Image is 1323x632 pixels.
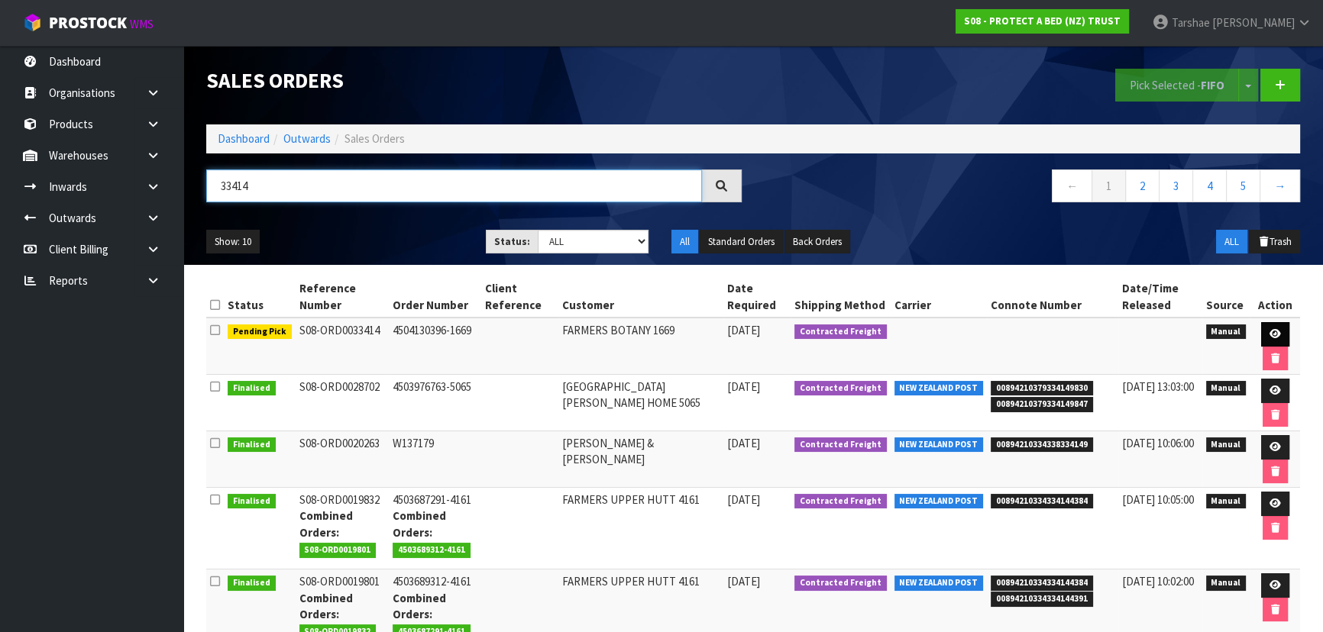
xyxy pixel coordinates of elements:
[389,276,481,318] th: Order Number
[956,9,1129,34] a: S08 - PROTECT A BED (NZ) TRUST
[296,375,390,431] td: S08-ORD0028702
[991,381,1093,396] span: 00894210379334149830
[1118,276,1202,318] th: Date/Time Released
[389,318,481,375] td: 4504130396-1669
[794,381,887,396] span: Contracted Freight
[987,276,1118,318] th: Connote Number
[991,576,1093,591] span: 00894210334334144384
[784,230,850,254] button: Back Orders
[727,323,760,337] span: [DATE]
[389,431,481,488] td: W137179
[1249,230,1300,254] button: Trash
[228,381,276,396] span: Finalised
[1201,78,1224,92] strong: FIFO
[791,276,891,318] th: Shipping Method
[991,494,1093,509] span: 00894210334334144384
[1250,276,1300,318] th: Action
[130,17,154,31] small: WMS
[1125,169,1160,202] a: 2
[727,436,760,450] span: [DATE]
[727,379,760,394] span: [DATE]
[558,276,723,318] th: Customer
[1206,324,1247,340] span: Manual
[700,230,783,254] button: Standard Orders
[389,375,481,431] td: 4503976763-5065
[296,431,390,488] td: S08-ORD0020263
[723,276,791,318] th: Date Required
[299,591,353,621] strong: Combined Orders:
[558,375,723,431] td: [GEOGRAPHIC_DATA][PERSON_NAME] HOME 5065
[228,494,276,509] span: Finalised
[296,488,390,569] td: S08-ORD0019832
[49,13,127,33] span: ProStock
[393,591,446,621] strong: Combined Orders:
[1260,169,1300,202] a: →
[727,574,760,588] span: [DATE]
[228,324,292,340] span: Pending Pick
[727,492,760,507] span: [DATE]
[1206,381,1247,396] span: Manual
[1052,169,1092,202] a: ←
[299,543,377,558] span: S08-ORD0019801
[481,276,558,318] th: Client Reference
[1115,69,1239,102] button: Pick Selected -FIFO
[389,488,481,569] td: 4503687291-4161
[891,276,988,318] th: Carrier
[23,13,42,32] img: cube-alt.png
[206,69,742,92] h1: Sales Orders
[283,131,331,146] a: Outwards
[393,543,471,558] span: 4503689312-4161
[344,131,405,146] span: Sales Orders
[991,437,1093,453] span: 00894210334338334149
[1092,169,1126,202] a: 1
[894,576,984,591] span: NEW ZEALAND POST
[1122,436,1194,450] span: [DATE] 10:06:00
[894,437,984,453] span: NEW ZEALAND POST
[393,508,446,539] strong: Combined Orders:
[1206,437,1247,453] span: Manual
[671,230,698,254] button: All
[1192,169,1227,202] a: 4
[224,276,296,318] th: Status
[558,488,723,569] td: FARMERS UPPER HUTT 4161
[1206,494,1247,509] span: Manual
[991,397,1093,412] span: 00894210379334149847
[206,230,260,254] button: Show: 10
[1122,574,1194,588] span: [DATE] 10:02:00
[228,437,276,453] span: Finalised
[765,169,1300,207] nav: Page navigation
[794,576,887,591] span: Contracted Freight
[894,381,984,396] span: NEW ZEALAND POST
[558,431,723,488] td: [PERSON_NAME] & [PERSON_NAME]
[1202,276,1250,318] th: Source
[991,592,1093,607] span: 00894210334334144391
[1122,492,1194,507] span: [DATE] 10:05:00
[1216,230,1247,254] button: ALL
[299,508,353,539] strong: Combined Orders:
[1206,576,1247,591] span: Manual
[206,169,702,202] input: Search sales orders
[558,318,723,375] td: FARMERS BOTANY 1669
[1159,169,1193,202] a: 3
[296,276,390,318] th: Reference Number
[296,318,390,375] td: S08-ORD0033414
[1212,15,1295,30] span: [PERSON_NAME]
[494,235,530,248] strong: Status:
[1172,15,1210,30] span: Tarshae
[794,494,887,509] span: Contracted Freight
[794,324,887,340] span: Contracted Freight
[964,15,1121,27] strong: S08 - PROTECT A BED (NZ) TRUST
[228,576,276,591] span: Finalised
[1122,379,1194,394] span: [DATE] 13:03:00
[218,131,270,146] a: Dashboard
[894,494,984,509] span: NEW ZEALAND POST
[1226,169,1260,202] a: 5
[794,437,887,453] span: Contracted Freight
